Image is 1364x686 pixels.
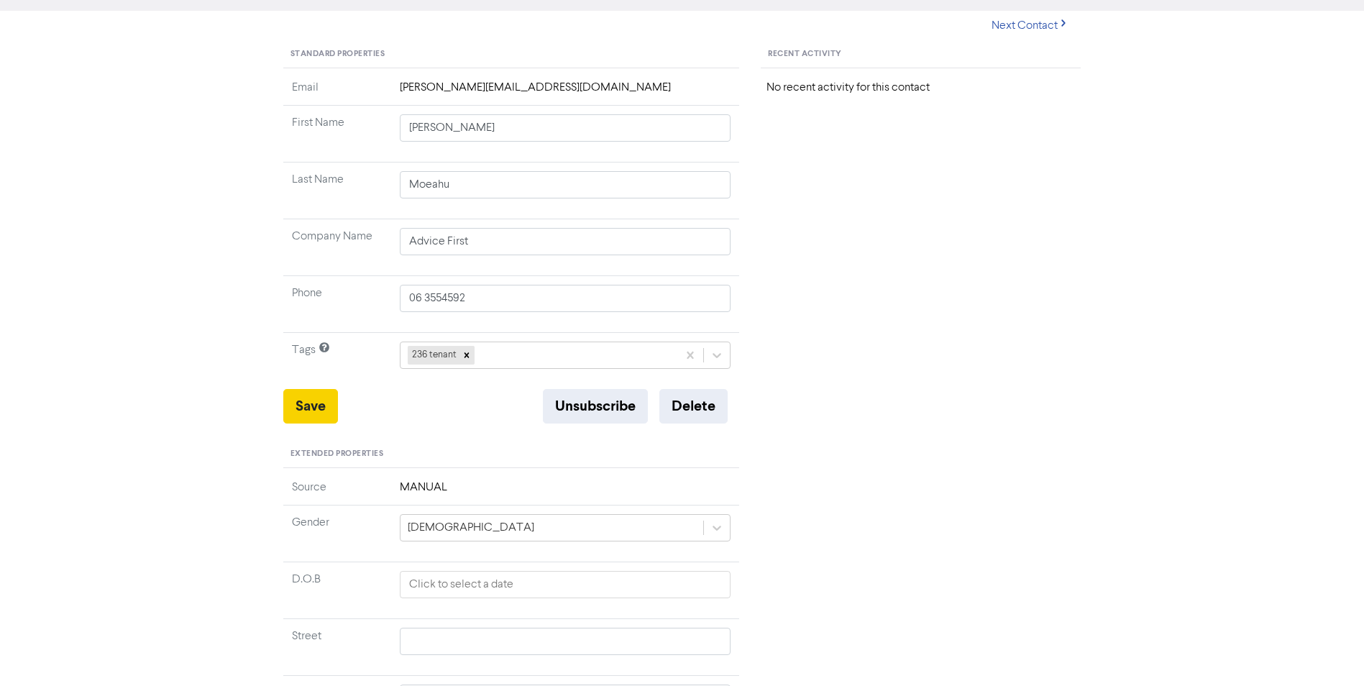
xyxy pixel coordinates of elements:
[400,571,731,598] input: Click to select a date
[391,79,740,106] td: [PERSON_NAME][EMAIL_ADDRESS][DOMAIN_NAME]
[283,479,391,506] td: Source
[283,106,391,163] td: First Name
[283,389,338,424] button: Save
[1292,617,1364,686] iframe: Chat Widget
[283,562,391,618] td: D.O.B
[391,479,740,506] td: MANUAL
[283,79,391,106] td: Email
[283,41,740,68] div: Standard Properties
[408,346,459,365] div: 236 tenant
[766,79,1075,96] div: No recent activity for this contact
[543,389,648,424] button: Unsubscribe
[283,441,740,468] div: Extended Properties
[283,163,391,219] td: Last Name
[761,41,1081,68] div: Recent Activity
[979,11,1081,41] button: Next Contact
[283,618,391,675] td: Street
[283,505,391,562] td: Gender
[283,276,391,333] td: Phone
[283,219,391,276] td: Company Name
[408,519,534,536] div: [DEMOGRAPHIC_DATA]
[659,389,728,424] button: Delete
[283,333,391,390] td: Tags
